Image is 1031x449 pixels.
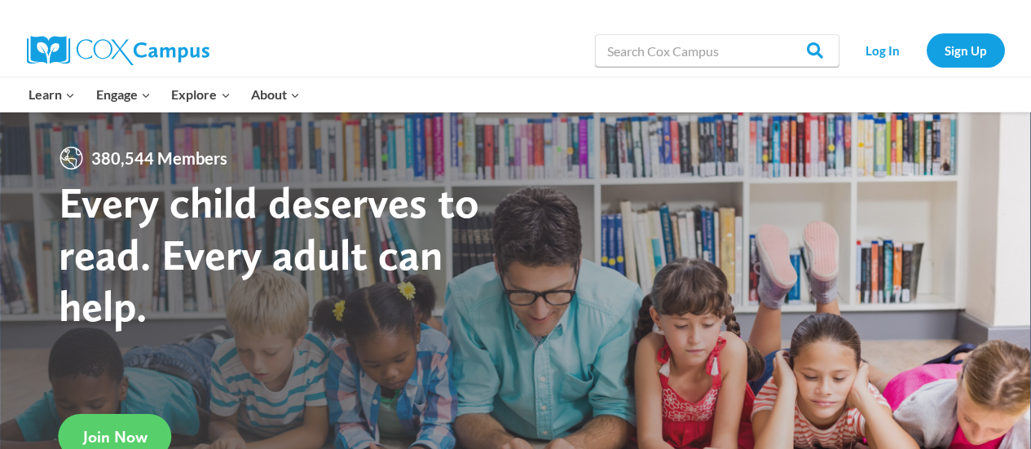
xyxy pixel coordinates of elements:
[251,84,300,105] span: About
[595,34,839,67] input: Search Cox Campus
[83,427,148,447] span: Join Now
[27,36,209,65] img: Cox Campus
[96,84,151,105] span: Engage
[19,77,311,112] nav: Primary Navigation
[171,84,230,105] span: Explore
[85,145,234,171] span: 380,544 Members
[848,33,1005,67] nav: Secondary Navigation
[59,176,479,332] strong: Every child deserves to read. Every adult can help.
[29,84,75,105] span: Learn
[848,33,919,67] a: Log In
[927,33,1005,67] a: Sign Up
